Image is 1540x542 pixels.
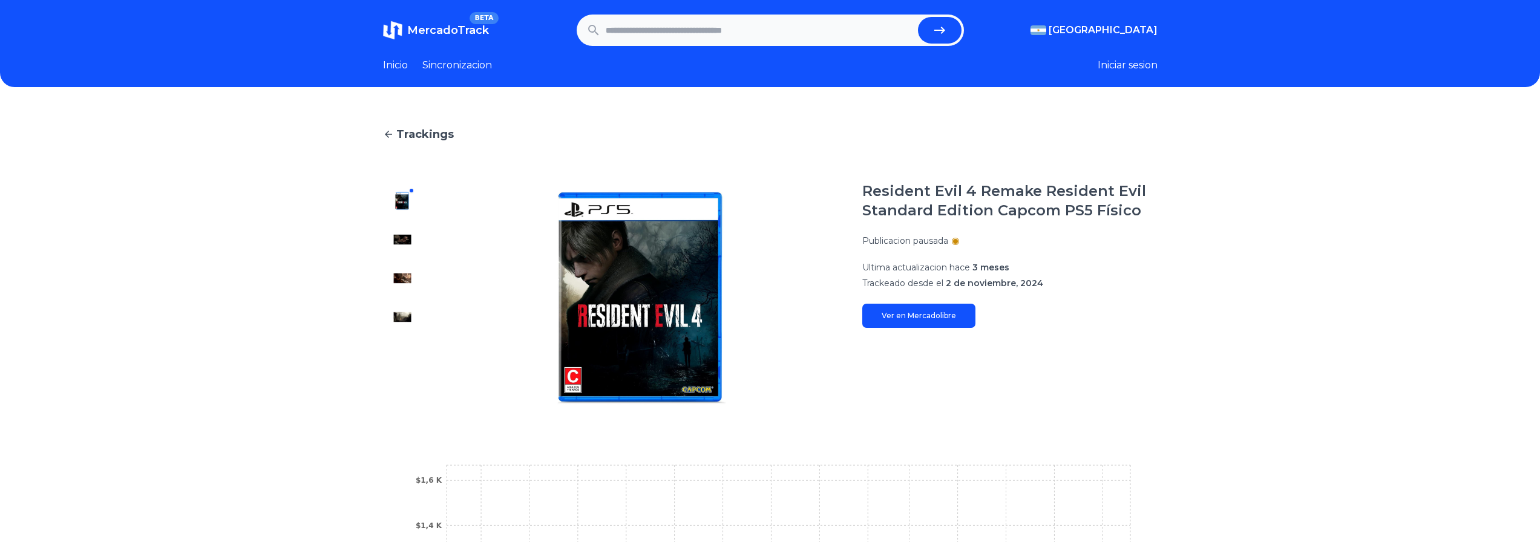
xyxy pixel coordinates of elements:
[862,278,943,289] span: Trackeado desde el
[862,181,1158,220] h1: Resident Evil 4 Remake Resident Evil Standard Edition Capcom PS5 Físico
[415,476,442,485] tspan: $1,6 K
[393,307,412,327] img: Resident Evil 4 Remake Resident Evil Standard Edition Capcom PS5 Físico
[396,126,454,143] span: Trackings
[972,262,1009,273] span: 3 meses
[446,181,838,414] img: Resident Evil 4 Remake Resident Evil Standard Edition Capcom PS5 Físico
[383,126,1158,143] a: Trackings
[383,21,489,40] a: MercadoTrackBETA
[383,21,402,40] img: MercadoTrack
[383,58,408,73] a: Inicio
[393,230,412,249] img: Resident Evil 4 Remake Resident Evil Standard Edition Capcom PS5 Físico
[393,385,412,404] img: Resident Evil 4 Remake Resident Evil Standard Edition Capcom PS5 Físico
[415,521,442,530] tspan: $1,4 K
[470,12,498,24] span: BETA
[393,269,412,288] img: Resident Evil 4 Remake Resident Evil Standard Edition Capcom PS5 Físico
[946,278,1043,289] span: 2 de noviembre, 2024
[393,191,412,211] img: Resident Evil 4 Remake Resident Evil Standard Edition Capcom PS5 Físico
[393,346,412,365] img: Resident Evil 4 Remake Resident Evil Standard Edition Capcom PS5 Físico
[1030,23,1158,38] button: [GEOGRAPHIC_DATA]
[1098,58,1158,73] button: Iniciar sesion
[422,58,492,73] a: Sincronizacion
[1049,23,1158,38] span: [GEOGRAPHIC_DATA]
[862,304,975,328] a: Ver en Mercadolibre
[407,24,489,37] span: MercadoTrack
[1030,25,1046,35] img: Argentina
[862,235,948,247] p: Publicacion pausada
[862,262,970,273] span: Ultima actualizacion hace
